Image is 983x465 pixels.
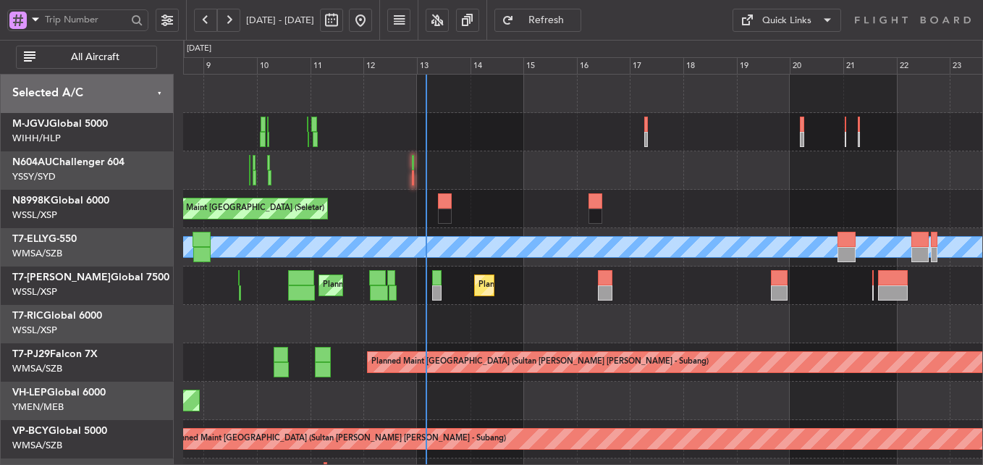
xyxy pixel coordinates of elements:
[577,57,630,75] div: 16
[12,285,57,298] a: WSSL/XSP
[762,14,811,28] div: Quick Links
[12,324,57,337] a: WSSL/XSP
[12,157,52,167] span: N604AU
[12,387,106,398] a: VH-LEPGlobal 6000
[12,311,102,321] a: T7-RICGlobal 6000
[12,439,62,452] a: WMSA/SZB
[323,275,465,296] div: Planned Maint Dubai (Al Maktoum Intl)
[471,57,524,75] div: 14
[12,362,62,375] a: WMSA/SZB
[12,349,98,359] a: T7-PJ29Falcon 7X
[12,119,108,129] a: M-JGVJGlobal 5000
[246,14,314,27] span: [DATE] - [DATE]
[45,9,127,30] input: Trip Number
[16,46,157,69] button: All Aircraft
[12,196,109,206] a: N8998KGlobal 6000
[12,196,51,206] span: N8998K
[12,426,48,436] span: VP-BCY
[897,57,950,75] div: 22
[12,401,64,414] a: YMEN/MEB
[159,428,506,450] div: Unplanned Maint [GEOGRAPHIC_DATA] (Sultan [PERSON_NAME] [PERSON_NAME] - Subang)
[12,272,169,282] a: T7-[PERSON_NAME]Global 7500
[12,272,111,282] span: T7-[PERSON_NAME]
[478,275,649,296] div: Planned Maint [GEOGRAPHIC_DATA] (Seletar)
[12,387,47,398] span: VH-LEP
[523,57,577,75] div: 15
[12,234,48,244] span: T7-ELLY
[494,9,581,32] button: Refresh
[311,57,364,75] div: 11
[630,57,683,75] div: 17
[683,57,737,75] div: 18
[12,170,56,183] a: YSSY/SYD
[790,57,843,75] div: 20
[12,234,77,244] a: T7-ELLYG-550
[12,426,107,436] a: VP-BCYGlobal 5000
[257,57,311,75] div: 10
[12,247,62,260] a: WMSA/SZB
[187,43,211,55] div: [DATE]
[12,311,43,321] span: T7-RIC
[843,57,897,75] div: 21
[38,52,152,62] span: All Aircraft
[363,57,417,75] div: 12
[417,57,471,75] div: 13
[733,9,841,32] button: Quick Links
[12,132,61,145] a: WIHH/HLP
[12,119,49,129] span: M-JGVJ
[737,57,790,75] div: 19
[517,15,576,25] span: Refresh
[371,351,709,373] div: Planned Maint [GEOGRAPHIC_DATA] (Sultan [PERSON_NAME] [PERSON_NAME] - Subang)
[12,349,50,359] span: T7-PJ29
[203,57,257,75] div: 9
[12,209,57,222] a: WSSL/XSP
[154,198,324,219] div: Planned Maint [GEOGRAPHIC_DATA] (Seletar)
[12,157,125,167] a: N604AUChallenger 604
